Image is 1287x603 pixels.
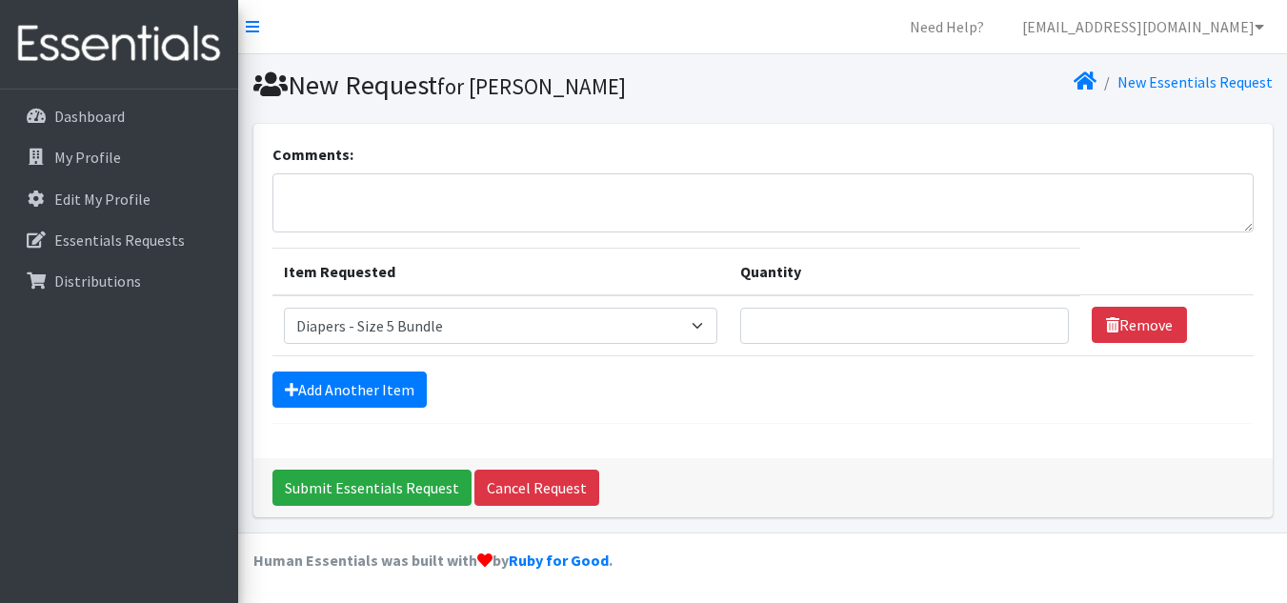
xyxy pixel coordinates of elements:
h1: New Request [253,69,756,102]
p: Distributions [54,271,141,291]
a: My Profile [8,138,231,176]
p: Edit My Profile [54,190,151,209]
a: New Essentials Request [1117,72,1273,91]
a: Need Help? [895,8,999,46]
p: Essentials Requests [54,231,185,250]
th: Item Requested [272,248,730,295]
a: Essentials Requests [8,221,231,259]
input: Submit Essentials Request [272,470,472,506]
th: Quantity [729,248,1079,295]
p: Dashboard [54,107,125,126]
a: Dashboard [8,97,231,135]
a: Ruby for Good [509,551,609,570]
a: Distributions [8,262,231,300]
a: Remove [1092,307,1187,343]
a: [EMAIL_ADDRESS][DOMAIN_NAME] [1007,8,1279,46]
strong: Human Essentials was built with by . [253,551,613,570]
img: HumanEssentials [8,12,231,76]
a: Edit My Profile [8,180,231,218]
label: Comments: [272,143,353,166]
p: My Profile [54,148,121,167]
small: for [PERSON_NAME] [437,72,626,100]
a: Cancel Request [474,470,599,506]
a: Add Another Item [272,372,427,408]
